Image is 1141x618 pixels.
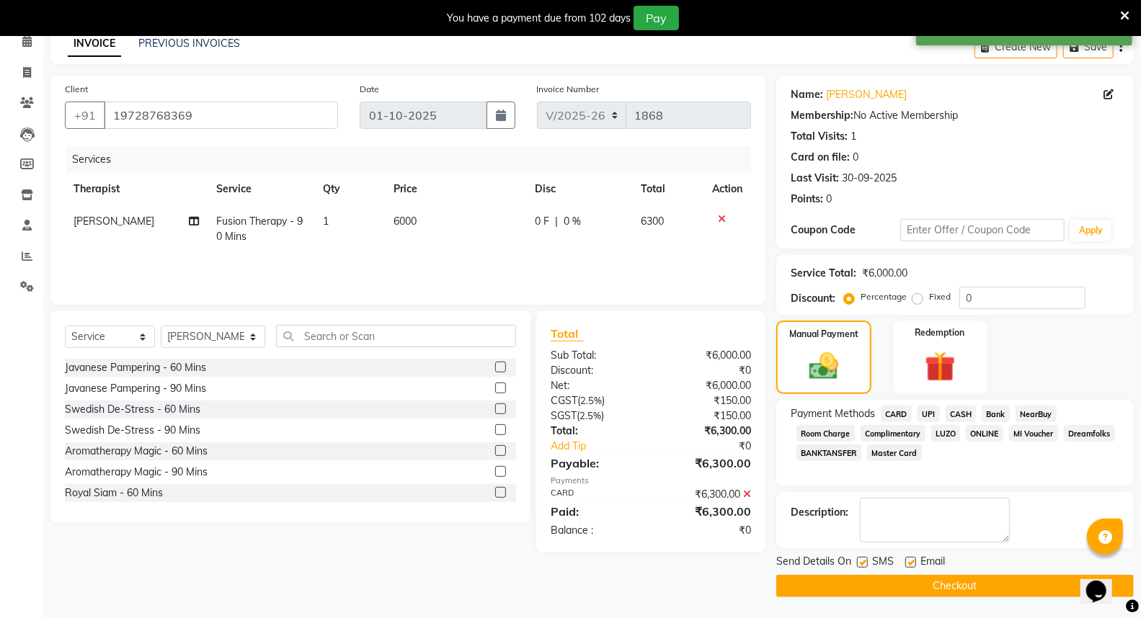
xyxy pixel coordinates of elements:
th: Price [385,173,526,205]
input: Enter Offer / Coupon Code [900,219,1065,241]
div: Card on file: [791,150,850,165]
span: Email [920,554,945,572]
span: | [555,214,558,229]
div: 0 [853,150,858,165]
div: ₹0 [651,363,762,378]
th: Qty [314,173,385,205]
span: 0 % [564,214,581,229]
div: Aromatherapy Magic - 90 Mins [65,465,208,480]
iframe: chat widget [1080,560,1127,604]
div: ₹6,000.00 [651,378,762,393]
span: MI Voucher [1009,425,1058,442]
div: Last Visit: [791,171,839,186]
span: SGST [551,409,577,422]
span: CASH [946,406,977,422]
div: Total: [540,424,651,439]
div: Balance : [540,523,651,538]
div: Membership: [791,108,853,123]
button: +91 [65,102,105,129]
div: ( ) [540,393,651,408]
div: Points: [791,192,823,207]
span: UPI [918,406,940,422]
span: NearBuy [1016,406,1057,422]
div: Payable: [540,454,651,472]
a: Add Tip [540,439,669,454]
div: Javanese Pampering - 60 Mins [65,360,206,375]
div: Swedish De-Stress - 90 Mins [65,423,200,438]
span: ONLINE [966,425,1003,442]
label: Fixed [929,290,951,303]
label: Percentage [861,290,907,303]
span: Dreamfolks [1064,425,1115,442]
span: CARD [881,406,912,422]
div: ₹6,300.00 [651,487,762,502]
button: Apply [1070,220,1111,241]
span: [PERSON_NAME] [74,215,154,228]
label: Client [65,83,88,96]
th: Action [703,173,751,205]
span: 6300 [641,215,664,228]
div: Royal Siam - 60 Mins [65,485,163,501]
button: Save [1063,36,1114,58]
span: 2.5% [580,395,602,406]
span: BANKTANSFER [796,444,861,461]
span: 2.5% [580,410,601,421]
span: Total [551,326,584,341]
div: Total Visits: [791,129,848,144]
a: INVOICE [68,31,121,57]
div: ₹150.00 [651,408,762,424]
div: ₹6,300.00 [651,424,762,439]
label: Manual Payment [789,328,858,341]
button: Checkout [776,575,1134,597]
div: 0 [826,192,832,207]
th: Service [208,173,314,205]
span: Complimentary [861,425,925,442]
a: [PERSON_NAME] [826,87,907,102]
input: Search by Name/Mobile/Email/Code [104,102,338,129]
div: ₹150.00 [651,393,762,408]
span: 6000 [394,215,417,228]
button: Create New [974,36,1057,58]
div: Discount: [540,363,651,378]
input: Search or Scan [276,325,516,347]
div: CARD [540,487,651,502]
button: Pay [634,6,679,30]
div: Description: [791,505,848,520]
div: ₹6,300.00 [651,454,762,472]
div: Aromatherapy Magic - 60 Mins [65,444,208,459]
span: Room Charge [796,425,855,442]
span: 1 [323,215,329,228]
div: ₹0 [670,439,762,454]
div: Services [66,146,762,173]
div: ₹6,300.00 [651,503,762,520]
span: Fusion Therapy - 90 Mins [216,215,303,243]
div: Name: [791,87,823,102]
span: CGST [551,394,577,407]
span: Payment Methods [791,406,875,421]
div: Coupon Code [791,223,900,238]
span: SMS [872,554,894,572]
div: Net: [540,378,651,393]
div: Paid: [540,503,651,520]
span: Master Card [867,444,922,461]
div: Discount: [791,291,835,306]
div: 30-09-2025 [842,171,897,186]
th: Disc [526,173,632,205]
div: Javanese Pampering - 90 Mins [65,381,206,396]
div: ₹0 [651,523,762,538]
div: Sub Total: [540,348,651,363]
span: LUZO [931,425,961,442]
a: PREVIOUS INVOICES [138,37,240,50]
th: Therapist [65,173,208,205]
span: 0 F [535,214,549,229]
div: ( ) [540,408,651,424]
div: ₹6,000.00 [862,266,907,281]
img: _gift.svg [915,348,965,385]
div: No Active Membership [791,108,1119,123]
label: Redemption [915,326,965,339]
div: You have a payment due from 102 days [447,11,631,26]
div: ₹6,000.00 [651,348,762,363]
label: Invoice Number [537,83,600,96]
div: Swedish De-Stress - 60 Mins [65,402,200,417]
span: Send Details On [776,554,851,572]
